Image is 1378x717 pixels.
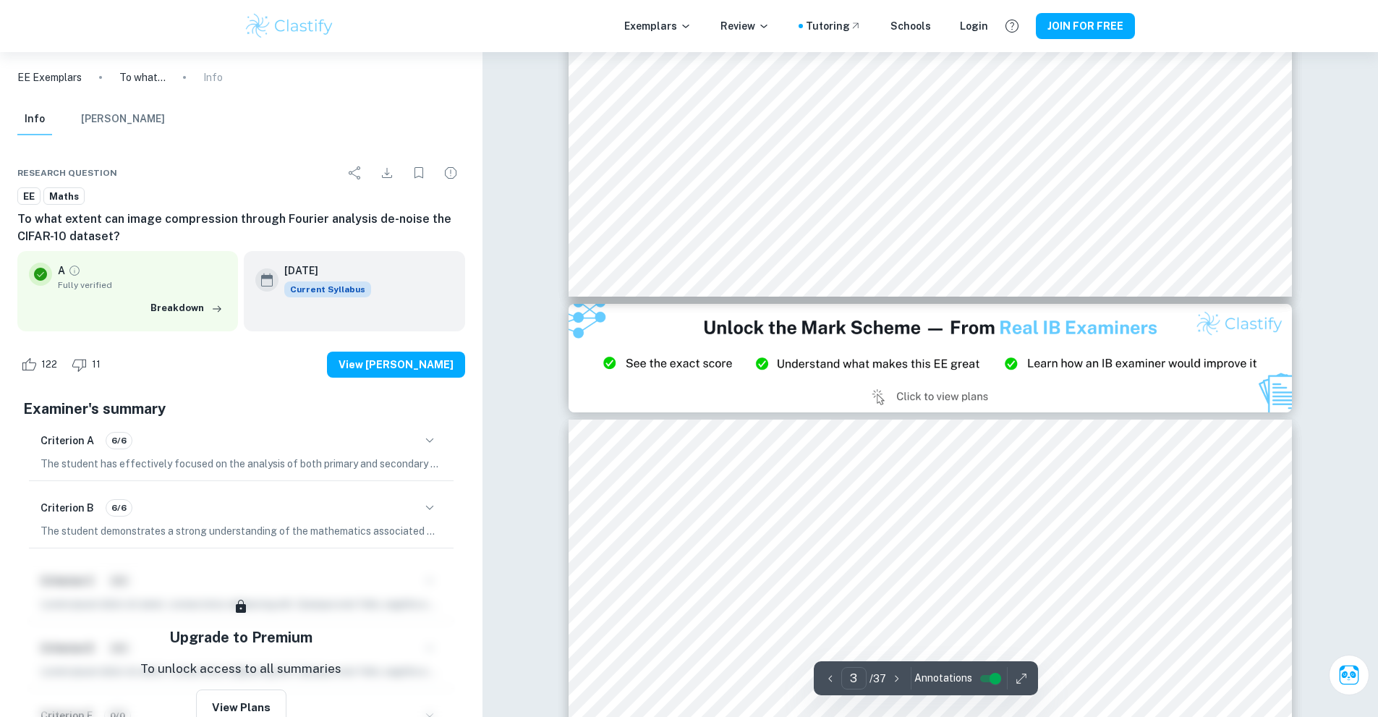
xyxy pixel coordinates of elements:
h6: [DATE] [284,263,360,279]
div: Report issue [436,158,465,187]
a: Grade fully verified [68,264,81,277]
div: Download [373,158,401,187]
a: Login [960,18,988,34]
h6: To what extent can image compression through Fourier analysis de-noise the CIFAR-10 dataset? [17,211,465,245]
h5: Examiner's summary [23,398,459,420]
p: To what extent can image compression through Fourier analysis de-noise the CIFAR-10 dataset? [119,69,166,85]
span: 11 [84,357,109,372]
h6: Criterion A [41,433,94,449]
h5: Upgrade to Premium [169,627,312,648]
img: Ad [569,304,1292,412]
h6: Criterion B [41,500,94,516]
p: / 37 [869,671,886,687]
p: Exemplars [624,18,692,34]
div: Dislike [68,353,109,376]
span: 122 [33,357,65,372]
a: Tutoring [806,18,862,34]
span: Fully verified [58,279,226,292]
div: Share [341,158,370,187]
p: Info [203,69,223,85]
button: View [PERSON_NAME] [327,352,465,378]
div: Like [17,353,65,376]
span: Maths [44,190,84,204]
a: Maths [43,187,85,205]
button: Ask Clai [1329,655,1369,695]
button: Help and Feedback [1000,14,1024,38]
span: EE [18,190,40,204]
button: Breakdown [147,297,226,319]
span: Current Syllabus [284,281,371,297]
a: EE [17,187,41,205]
button: JOIN FOR FREE [1036,13,1135,39]
p: Review [720,18,770,34]
div: Bookmark [404,158,433,187]
button: Info [17,103,52,135]
span: Annotations [914,671,972,686]
a: EE Exemplars [17,69,82,85]
p: To unlock access to all summaries [140,660,341,679]
button: [PERSON_NAME] [81,103,165,135]
p: The student has effectively focused on the analysis of both primary and secondary sources through... [41,456,442,472]
span: 6/6 [106,501,132,514]
span: Research question [17,166,117,179]
div: This exemplar is based on the current syllabus. Feel free to refer to it for inspiration/ideas wh... [284,281,371,297]
p: A [58,263,65,279]
a: Schools [890,18,931,34]
p: The student demonstrates a strong understanding of the mathematics associated with Fourier analys... [41,523,442,539]
img: Clastify logo [244,12,336,41]
span: 6/6 [106,434,132,447]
